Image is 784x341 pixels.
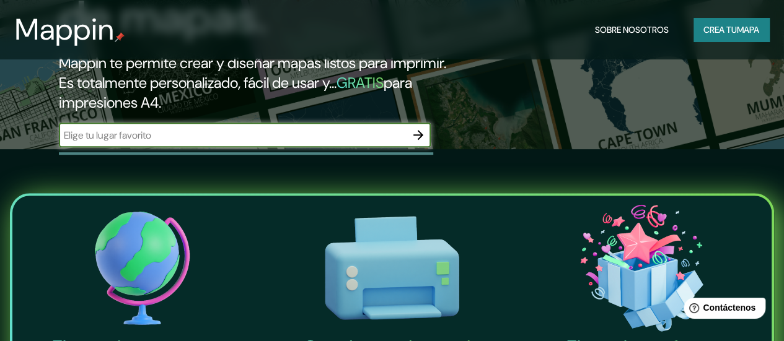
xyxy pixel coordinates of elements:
[590,18,674,41] button: Sobre nosotros
[59,73,337,92] font: Es totalmente personalizado, fácil de usar y...
[59,73,412,112] font: para impresiones A4.
[337,73,384,92] font: GRATIS
[59,53,446,72] font: Mappin te permite crear y diseñar mapas listos para imprimir.
[595,24,669,35] font: Sobre nosotros
[15,10,115,49] font: Mappin
[270,201,514,335] img: Crea impresiones de cualquier tamaño-icono
[703,24,737,35] font: Crea tu
[20,201,265,335] img: El mundo es tu icono de mapa
[674,293,770,327] iframe: Lanzador de widgets de ayuda
[694,18,769,41] button: Crea tumapa
[59,128,406,142] input: Elige tu lugar favorito
[737,24,759,35] font: mapa
[115,32,125,42] img: pin de mapeo
[519,201,764,335] img: El icono del regalo perfecto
